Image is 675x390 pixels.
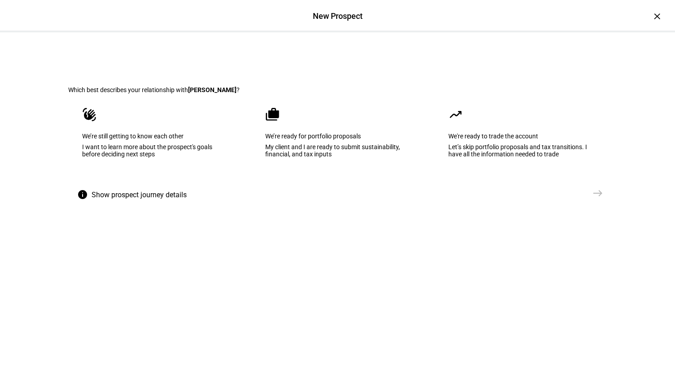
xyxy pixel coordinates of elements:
div: We’re still getting to know each other [82,133,227,140]
b: [PERSON_NAME] [188,86,237,93]
div: I want to learn more about the prospect's goals before deciding next steps [82,143,227,158]
mat-icon: info [77,189,88,200]
mat-icon: cases [265,107,280,122]
span: Show prospect journey details [92,184,187,206]
div: My client and I are ready to submit sustainability, financial, and tax inputs [265,143,410,158]
eth-mega-radio-button: We’re still getting to know each other [68,93,241,184]
mat-icon: moving [448,107,463,122]
div: Which best describes your relationship with ? [68,86,607,93]
div: We’re ready for portfolio proposals [265,133,410,140]
div: Let’s skip portfolio proposals and tax transitions. I have all the information needed to trade [448,143,593,158]
div: We're ready to trade the account [448,133,593,140]
eth-mega-radio-button: We’re ready for portfolio proposals [251,93,424,184]
button: Show prospect journey details [68,184,199,206]
div: × [650,9,664,23]
eth-mega-radio-button: We're ready to trade the account [434,93,607,184]
mat-icon: waving_hand [82,107,96,122]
